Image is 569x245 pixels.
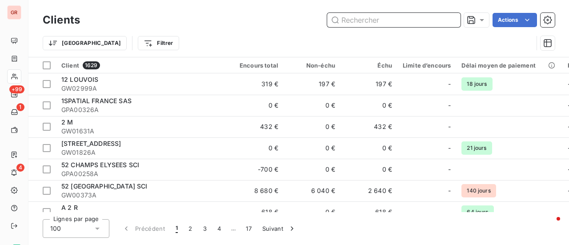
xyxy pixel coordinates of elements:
button: 3 [198,219,212,238]
input: Rechercher [327,13,461,27]
span: 1SPATIAL FRANCE SAS [61,97,132,104]
td: 0 € [341,95,397,116]
td: 432 € [227,116,284,137]
span: 21 jours [461,141,492,155]
td: 0 € [227,95,284,116]
td: -700 € [227,159,284,180]
td: 0 € [284,159,341,180]
td: 197 € [284,73,341,95]
button: 2 [183,219,197,238]
span: 52 [GEOGRAPHIC_DATA] SCI [61,182,148,190]
button: Précédent [116,219,170,238]
span: 12 LOUVOIS [61,76,99,83]
td: 2 640 € [341,180,397,201]
td: 618 € [341,201,397,223]
div: Limite d’encours [403,62,451,69]
button: 1 [170,219,183,238]
span: - [448,208,451,217]
td: 319 € [227,73,284,95]
span: 18 jours [461,77,492,91]
td: 0 € [341,137,397,159]
span: [STREET_ADDRESS] [61,140,121,147]
span: GW02999A [61,84,221,93]
span: A 2 R [61,204,78,211]
div: Échu [346,62,392,69]
button: [GEOGRAPHIC_DATA] [43,36,127,50]
button: 4 [212,219,226,238]
span: - [448,165,451,174]
span: - [448,186,451,195]
span: … [226,221,240,236]
div: Encours total [232,62,278,69]
span: 52 CHAMPS ELYSEES SCI [61,161,139,169]
span: - [448,122,451,131]
button: Actions [493,13,537,27]
h3: Clients [43,12,80,28]
span: 1 [176,224,178,233]
span: GW00373A [61,191,221,200]
span: - [448,101,451,110]
span: 4 [16,164,24,172]
div: Délai moyen de paiement [461,62,557,69]
div: Non-échu [289,62,335,69]
span: GPA00258A [61,169,221,178]
td: 0 € [284,95,341,116]
td: 0 € [341,159,397,180]
div: GR [7,5,21,20]
span: 140 jours [461,184,496,197]
td: 6 040 € [284,180,341,201]
button: 17 [240,219,257,238]
td: 0 € [284,201,341,223]
span: GPA00326A [61,105,221,114]
span: 1629 [83,61,100,69]
span: Client [61,62,79,69]
td: 0 € [227,137,284,159]
span: 1 [16,103,24,111]
span: 100 [50,224,61,233]
button: Suivant [257,219,302,238]
iframe: Intercom live chat [539,215,560,236]
span: - [448,144,451,153]
td: 197 € [341,73,397,95]
td: 618 € [227,201,284,223]
button: Filtrer [138,36,179,50]
span: GW01826A [61,148,221,157]
span: 64 jours [461,205,493,219]
span: - [448,80,451,88]
td: 8 680 € [227,180,284,201]
td: 432 € [341,116,397,137]
span: 2 M [61,118,73,126]
span: +99 [9,85,24,93]
span: GW01631A [61,127,221,136]
td: 0 € [284,137,341,159]
td: 0 € [284,116,341,137]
